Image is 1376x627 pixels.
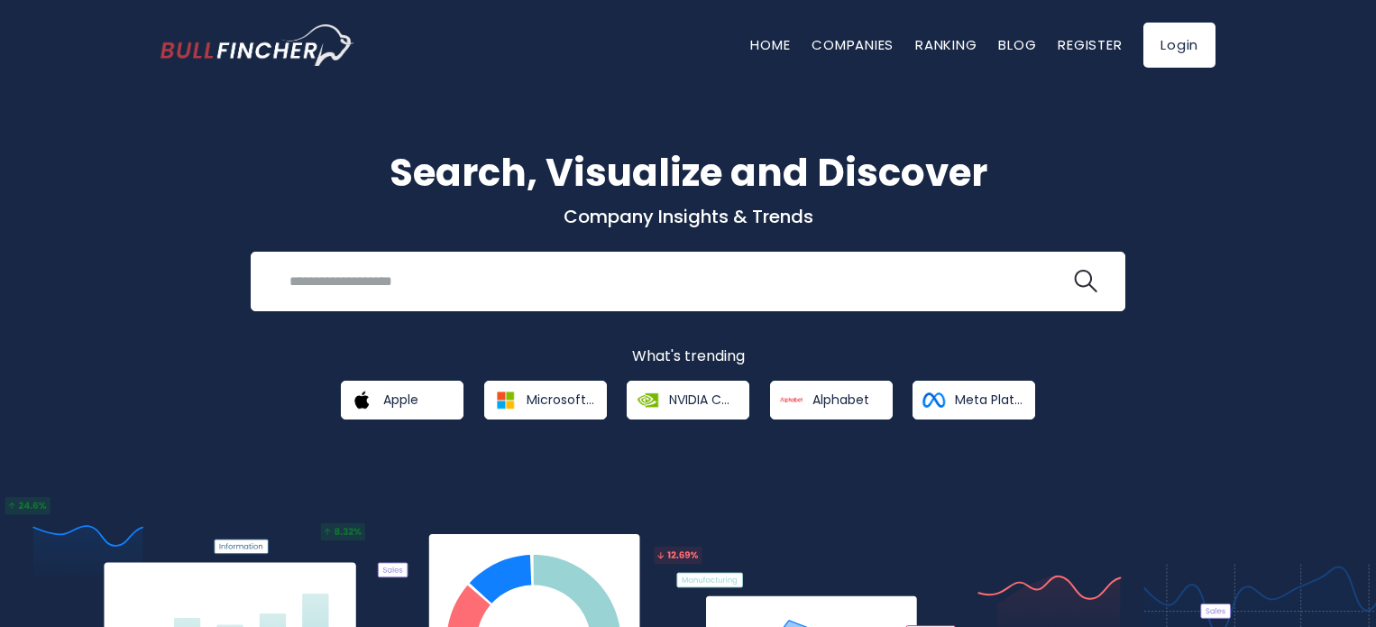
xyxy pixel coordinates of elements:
[527,392,594,408] span: Microsoft Corporation
[484,381,607,420] a: Microsoft Corporation
[998,35,1036,54] a: Blog
[627,381,749,420] a: NVIDIA Corporation
[812,392,869,408] span: Alphabet
[341,381,463,420] a: Apple
[161,24,354,66] img: bullfincher logo
[915,35,977,54] a: Ranking
[750,35,790,54] a: Home
[770,381,893,420] a: Alphabet
[1058,35,1122,54] a: Register
[1143,23,1215,68] a: Login
[161,347,1215,366] p: What's trending
[812,35,894,54] a: Companies
[955,392,1023,408] span: Meta Platforms
[161,205,1215,228] p: Company Insights & Trends
[383,392,418,408] span: Apple
[1074,270,1097,293] img: search icon
[913,381,1035,420] a: Meta Platforms
[161,24,354,66] a: Go to homepage
[161,144,1215,201] h1: Search, Visualize and Discover
[669,392,737,408] span: NVIDIA Corporation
